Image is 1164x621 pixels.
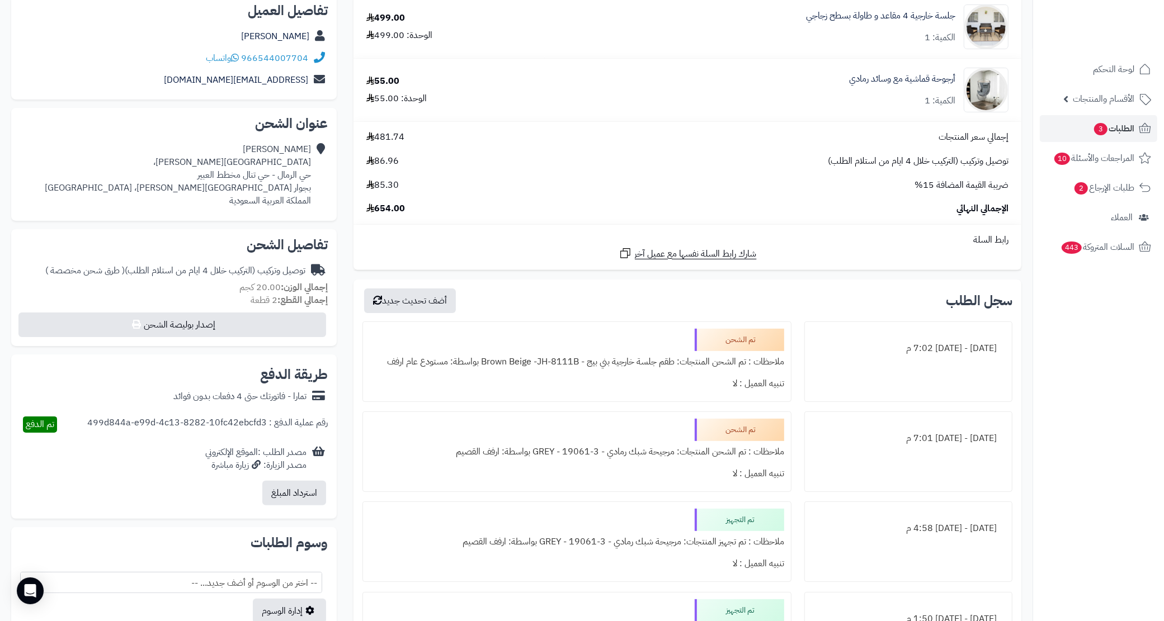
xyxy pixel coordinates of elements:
[1075,182,1088,195] span: 2
[277,293,328,307] strong: إجمالي القطع:
[1053,150,1134,166] span: المراجعات والأسئلة
[925,31,955,44] div: الكمية: 1
[1094,123,1108,135] span: 3
[26,418,54,431] span: تم الدفع
[87,416,328,433] div: رقم عملية الدفع : 499d844a-e99d-4c13-8282-10fc42ebcfd3
[260,368,328,381] h2: طريقة الدفع
[849,73,955,86] a: أرجوحة قماشية مع وسائد رمادي
[370,531,784,553] div: ملاحظات : تم تجهيز المنتجات: مرجيحة شبك رمادي - GREY - 19061-3 بواسطة: ارفف القصيم
[366,92,427,105] div: الوحدة: 55.00
[358,234,1017,246] div: رابط السلة
[20,238,328,252] h2: تفاصيل الشحن
[695,419,784,441] div: تم الشحن
[370,373,784,395] div: تنبيه العميل : لا
[45,143,311,207] div: [PERSON_NAME] [GEOGRAPHIC_DATA][PERSON_NAME]، حي الرمال - حي تنال مخطط العبير بجوار [GEOGRAPHIC_D...
[956,202,1009,215] span: الإجمالي النهائي
[964,4,1008,49] img: 1754900660-110119010038-90x90.jpg
[1040,174,1157,201] a: طلبات الإرجاع2
[20,4,328,17] h2: تفاصيل العميل
[241,51,308,65] a: 966544007704
[366,155,399,168] span: 86.96
[366,179,399,192] span: 85.30
[619,246,757,260] a: شارك رابط السلة نفسها مع عميل آخر
[205,446,307,472] div: مصدر الطلب :الموقع الإلكتروني
[206,51,239,65] a: واتساب
[806,10,955,22] a: جلسة خارجية 4 مقاعد و طاولة بسطح زجاجي
[241,30,309,43] a: [PERSON_NAME]
[695,329,784,351] div: تم الشحن
[1061,239,1134,255] span: السلات المتروكة
[251,293,328,307] small: 2 قطعة
[828,155,1009,168] span: توصيل وتركيب (التركيب خلال 4 ايام من استلام الطلب)
[17,577,44,604] div: Open Intercom Messenger
[1040,115,1157,142] a: الطلبات3
[1040,145,1157,172] a: المراجعات والأسئلة10
[635,248,757,260] span: شارك رابط السلة نفسها مع عميل آخر
[1093,121,1134,136] span: الطلبات
[925,94,955,107] div: الكمية: 1
[1054,153,1070,165] span: 10
[812,518,1005,539] div: [DATE] - [DATE] 4:58 م
[366,131,404,144] span: 481.74
[281,281,328,294] strong: إجمالي الوزن:
[20,536,328,549] h2: وسوم الطلبات
[164,73,308,87] a: [EMAIL_ADDRESS][DOMAIN_NAME]
[366,75,399,88] div: 55.00
[45,264,305,277] div: توصيل وتركيب (التركيب خلال 4 ايام من استلام الطلب)
[1040,204,1157,231] a: العملاء
[812,338,1005,359] div: [DATE] - [DATE] 7:02 م
[173,390,307,403] div: تمارا - فاتورتك حتى 4 دفعات بدون فوائد
[239,281,328,294] small: 20.00 كجم
[370,553,784,575] div: تنبيه العميل : لا
[1040,56,1157,83] a: لوحة التحكم
[964,68,1008,112] img: 1759910306-110120010013-90x90.jpg
[1062,241,1082,254] span: 443
[45,264,125,277] span: ( طرق شحن مخصصة )
[1088,27,1153,51] img: logo-2.png
[18,312,326,337] button: إصدار بوليصة الشحن
[939,131,1009,144] span: إجمالي سعر المنتجات
[695,509,784,531] div: تم التجهيز
[1093,61,1134,77] span: لوحة التحكم
[1073,91,1134,107] span: الأقسام والمنتجات
[1073,180,1134,196] span: طلبات الإرجاع
[370,441,784,463] div: ملاحظات : تم الشحن المنتجات: مرجيحة شبك رمادي - GREY - 19061-3 بواسطة: ارفف القصيم
[1040,234,1157,260] a: السلات المتروكة443
[366,29,432,42] div: الوحدة: 499.00
[370,351,784,373] div: ملاحظات : تم الشحن المنتجات: طقم جلسة خارجية بني بيج - Brown Beige -JH-8111B بواسطة: مستودع عام ارفف
[205,459,307,472] div: مصدر الزيارة: زيارة مباشرة
[21,572,322,594] span: -- اختر من الوسوم أو أضف جديد... --
[370,463,784,485] div: تنبيه العميل : لا
[915,179,1009,192] span: ضريبة القيمة المضافة 15%
[366,202,405,215] span: 654.00
[366,12,405,25] div: 499.00
[20,572,322,593] span: -- اختر من الوسوم أو أضف جديد... --
[946,294,1012,307] h3: سجل الطلب
[812,428,1005,449] div: [DATE] - [DATE] 7:01 م
[262,481,326,505] button: استرداد المبلغ
[364,288,456,313] button: أضف تحديث جديد
[1111,210,1133,225] span: العملاء
[20,117,328,130] h2: عنوان الشحن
